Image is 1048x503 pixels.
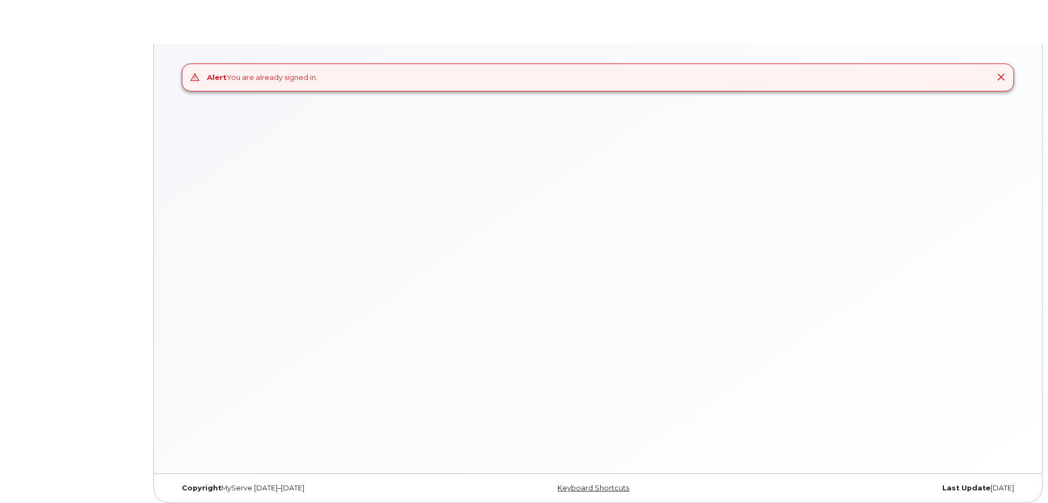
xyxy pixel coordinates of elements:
strong: Copyright [182,484,221,492]
strong: Last Update [942,484,991,492]
strong: Alert [207,73,227,82]
a: Keyboard Shortcuts [557,484,629,492]
div: You are already signed in. [207,72,318,83]
div: [DATE] [739,484,1022,493]
div: MyServe [DATE]–[DATE] [174,484,457,493]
